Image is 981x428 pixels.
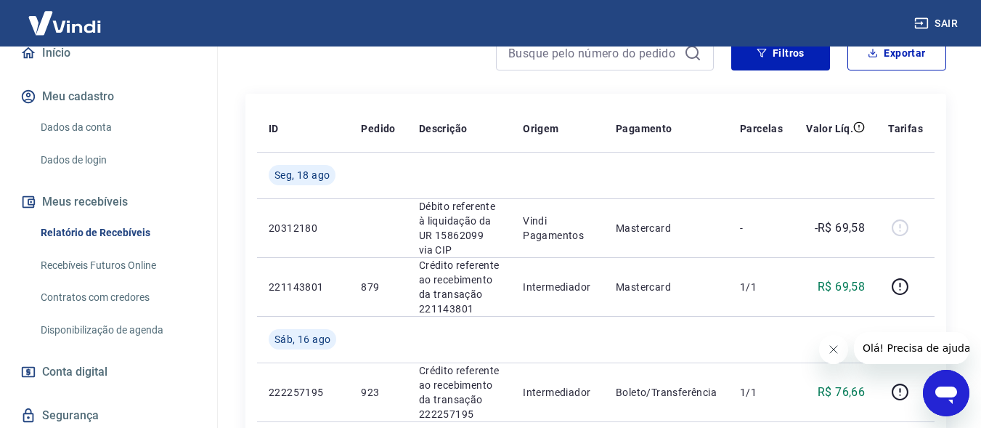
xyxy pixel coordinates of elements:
p: ID [269,121,279,136]
p: Origem [523,121,558,136]
button: Meus recebíveis [17,186,200,218]
a: Dados de login [35,145,200,175]
a: Recebíveis Futuros Online [35,251,200,280]
iframe: Botão para abrir a janela de mensagens [923,370,969,416]
span: Seg, 18 ago [274,168,330,182]
p: Crédito referente ao recebimento da transação 221143801 [419,258,500,316]
iframe: Fechar mensagem [819,335,848,364]
p: Vindi Pagamentos [523,214,593,243]
a: Disponibilização de agenda [35,315,200,345]
p: Pagamento [616,121,672,136]
p: Descrição [419,121,468,136]
p: Mastercard [616,221,717,235]
button: Filtros [731,36,830,70]
button: Exportar [847,36,946,70]
a: Dados da conta [35,113,200,142]
p: 923 [361,385,395,400]
img: Vindi [17,1,112,45]
button: Meu cadastro [17,81,200,113]
span: Sáb, 16 ago [274,332,330,347]
p: Pedido [361,121,395,136]
p: R$ 76,66 [818,384,865,401]
span: Olá! Precisa de ajuda? [9,10,122,22]
p: Intermediador [523,280,593,294]
p: 1/1 [740,385,783,400]
a: Início [17,37,200,69]
p: Boleto/Transferência [616,385,717,400]
button: Sair [911,10,964,37]
input: Busque pelo número do pedido [508,42,678,64]
p: Débito referente à liquidação da UR 15862099 via CIP [419,199,500,257]
a: Relatório de Recebíveis [35,218,200,248]
p: 1/1 [740,280,783,294]
a: Conta digital [17,356,200,388]
p: Mastercard [616,280,717,294]
iframe: Mensagem da empresa [854,332,969,364]
a: Contratos com credores [35,283,200,312]
p: Parcelas [740,121,783,136]
p: 222257195 [269,385,338,400]
p: Crédito referente ao recebimento da transação 222257195 [419,363,500,421]
p: 20312180 [269,221,338,235]
p: -R$ 69,58 [815,219,866,237]
p: Tarifas [888,121,923,136]
p: Valor Líq. [806,121,853,136]
span: Conta digital [42,362,107,382]
p: - [740,221,783,235]
p: Intermediador [523,385,593,400]
p: 221143801 [269,280,338,294]
p: R$ 69,58 [818,278,865,296]
p: 879 [361,280,395,294]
